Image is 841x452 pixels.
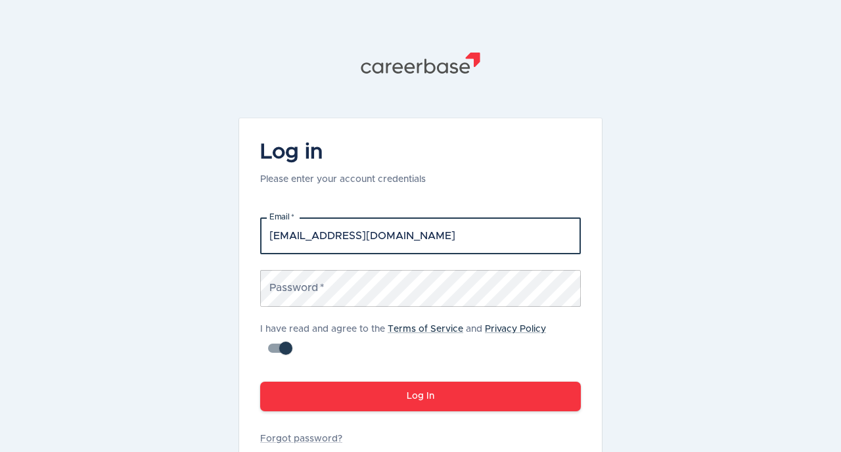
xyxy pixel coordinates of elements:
a: Privacy Policy [485,325,546,334]
h4: Log in [260,139,426,166]
button: Log In [260,382,581,411]
p: I have read and agree to the and [260,323,581,336]
p: Please enter your account credentials [260,173,426,186]
a: Terms of Service [388,325,463,334]
label: Email [269,212,294,223]
a: Forgot password? [260,432,581,445]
